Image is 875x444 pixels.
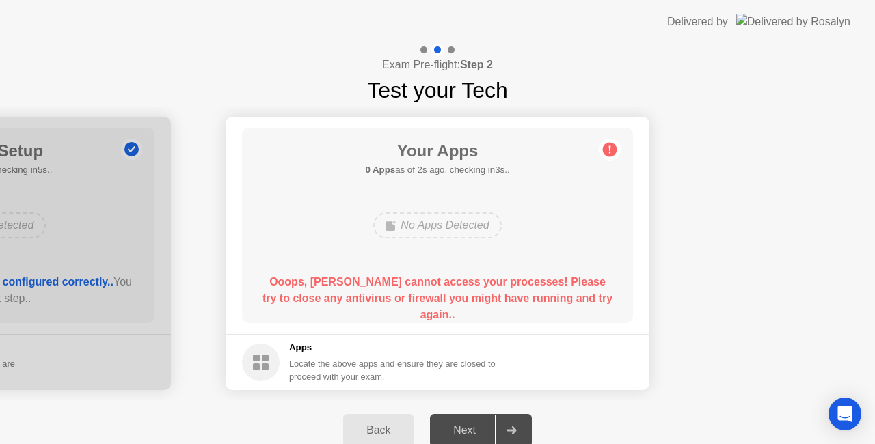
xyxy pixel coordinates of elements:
[373,212,501,238] div: No Apps Detected
[460,59,493,70] b: Step 2
[262,276,612,320] b: Ooops, [PERSON_NAME] cannot access your processes! Please try to close any antivirus or firewall ...
[829,398,861,430] div: Open Intercom Messenger
[347,424,409,436] div: Back
[434,424,495,436] div: Next
[667,14,728,30] div: Delivered by
[367,74,508,107] h1: Test your Tech
[289,341,496,355] h5: Apps
[365,163,509,177] h5: as of 2s ago, checking in3s..
[382,57,493,73] h4: Exam Pre-flight:
[365,139,509,163] h1: Your Apps
[736,14,850,29] img: Delivered by Rosalyn
[289,357,496,383] div: Locate the above apps and ensure they are closed to proceed with your exam.
[365,165,395,175] b: 0 Apps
